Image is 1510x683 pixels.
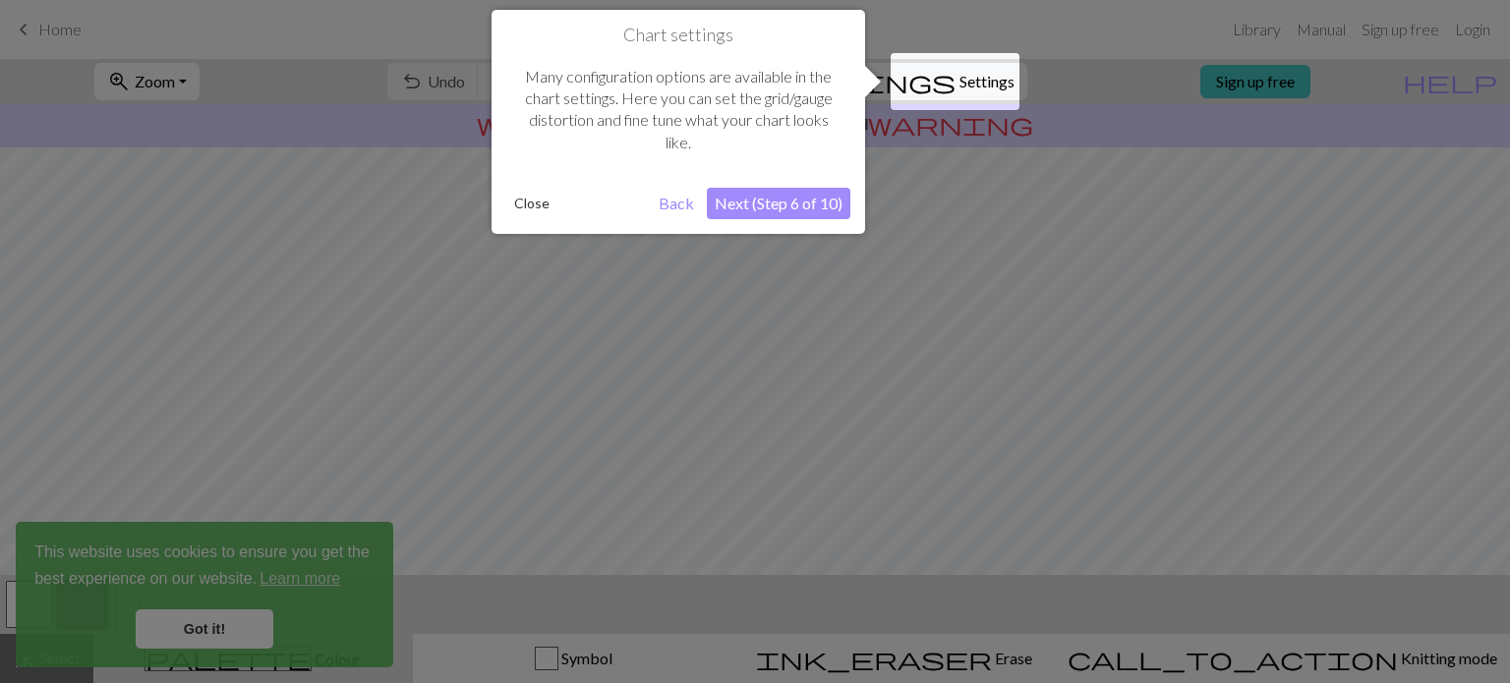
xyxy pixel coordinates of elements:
[707,188,850,219] button: Next (Step 6 of 10)
[506,25,850,46] h1: Chart settings
[651,188,702,219] button: Back
[506,46,850,174] div: Many configuration options are available in the chart settings. Here you can set the grid/gauge d...
[506,189,557,218] button: Close
[492,10,865,234] div: Chart settings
